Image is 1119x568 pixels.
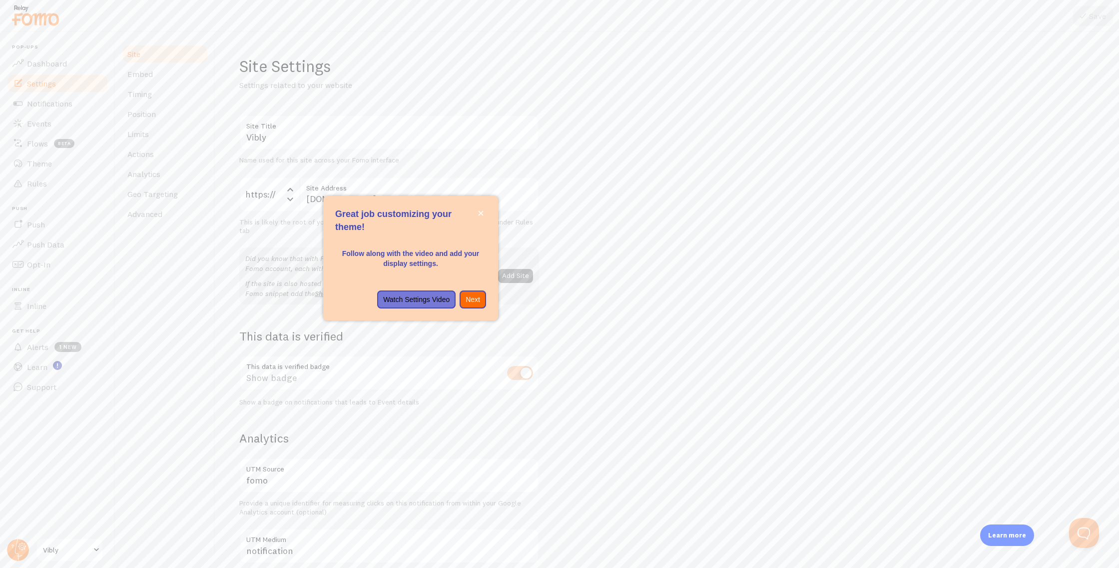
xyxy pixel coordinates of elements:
[127,189,178,199] span: Geo Targeting
[53,361,62,370] svg: <p>Watch New Feature Tutorials!</p>
[27,219,45,229] span: Push
[6,53,109,73] a: Dashboard
[299,177,539,194] label: Site Address
[6,377,109,397] a: Support
[335,248,486,268] p: Follow along with the video and add your display settings.
[12,328,109,334] span: Get Help
[6,173,109,193] a: Rules
[6,133,109,153] a: Flows beta
[121,164,209,184] a: Analytics
[10,2,60,28] img: fomo-relay-logo-orange.svg
[27,178,47,188] span: Rules
[239,218,539,235] div: This is likely the root of your website. You can show/hide Fomo on specific pages under Rules tab
[323,196,498,320] div: Great job customizing your theme!
[239,528,539,545] label: UTM Medium
[239,56,539,76] h1: Site Settings
[6,113,109,133] a: Events
[127,209,162,219] span: Advanced
[6,234,109,254] a: Push Data
[121,204,209,224] a: Advanced
[315,289,378,298] a: Shopify Notification
[27,78,56,88] span: Settings
[239,79,479,91] p: Settings related to your website
[377,290,456,308] button: Watch Settings Video
[127,49,140,59] span: Site
[6,153,109,173] a: Theme
[121,184,209,204] a: Geo Targeting
[498,269,533,283] button: Add Site
[6,337,109,357] a: Alerts 1 new
[27,58,67,68] span: Dashboard
[127,169,160,179] span: Analytics
[12,205,109,212] span: Push
[335,208,486,233] p: Great job customizing your theme!
[27,98,72,108] span: Notifications
[43,544,90,556] span: Vibly
[245,253,492,273] p: Did you know that with Fomo, you can add multiple other websites to your Fomo account, each with ...
[27,158,52,168] span: Theme
[383,294,450,304] p: Watch Settings Video
[6,93,109,113] a: Notifications
[27,382,56,392] span: Support
[6,254,109,274] a: Opt-In
[12,286,109,293] span: Inline
[121,124,209,144] a: Limits
[239,177,299,212] div: https://
[6,214,109,234] a: Push
[980,524,1034,546] div: Learn more
[239,328,539,344] h2: This data is verified
[121,44,209,64] a: Site
[27,301,46,311] span: Inline
[245,278,492,298] p: If the site is also hosted by Shopify please enter the public URL. To plant the Fomo snippet add the
[127,129,149,139] span: Limits
[476,208,486,218] button: close,
[27,138,48,148] span: Flows
[6,296,109,316] a: Inline
[12,44,109,50] span: Pop-ups
[239,458,539,475] label: UTM Source
[239,430,539,446] h2: Analytics
[466,294,480,304] p: Next
[239,156,539,165] div: Name used for this site across your Fomo interface
[988,530,1026,540] p: Learn more
[36,538,103,562] a: Vibly
[127,69,153,79] span: Embed
[127,149,154,159] span: Actions
[239,115,539,132] label: Site Title
[121,144,209,164] a: Actions
[27,259,50,269] span: Opt-In
[54,139,74,148] span: beta
[27,239,64,249] span: Push Data
[239,499,539,516] div: Provide a unique identifier for measuring clicks on this notification from within your Google Ana...
[6,73,109,93] a: Settings
[121,84,209,104] a: Timing
[121,104,209,124] a: Position
[27,342,48,352] span: Alerts
[121,64,209,84] a: Embed
[6,357,109,377] a: Learn
[127,109,156,119] span: Position
[460,290,486,308] button: Next
[127,89,152,99] span: Timing
[1069,518,1099,548] iframe: Help Scout Beacon - Open
[27,362,47,372] span: Learn
[54,342,81,352] span: 1 new
[299,177,539,212] input: myhonestcompany.com
[27,118,51,128] span: Events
